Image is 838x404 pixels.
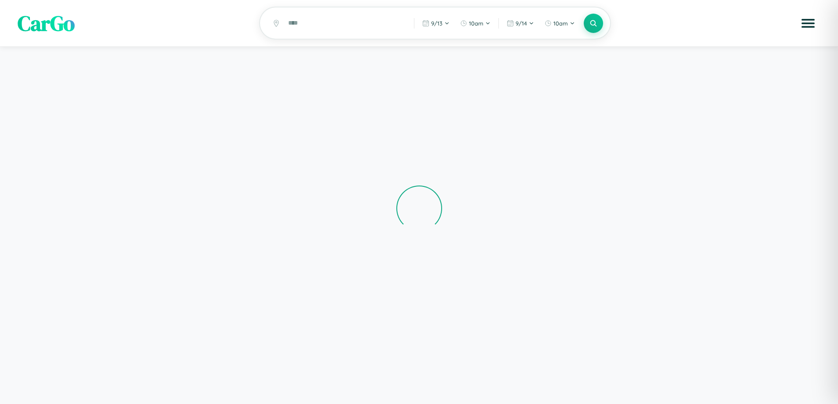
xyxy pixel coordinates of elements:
button: 9/13 [418,16,454,30]
span: 9 / 14 [516,20,527,27]
button: 9/14 [502,16,538,30]
span: 10am [553,20,568,27]
button: 10am [540,16,579,30]
button: Open menu [796,11,820,36]
span: CarGo [18,9,75,38]
span: 10am [469,20,483,27]
button: 10am [456,16,495,30]
span: 9 / 13 [431,20,443,27]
